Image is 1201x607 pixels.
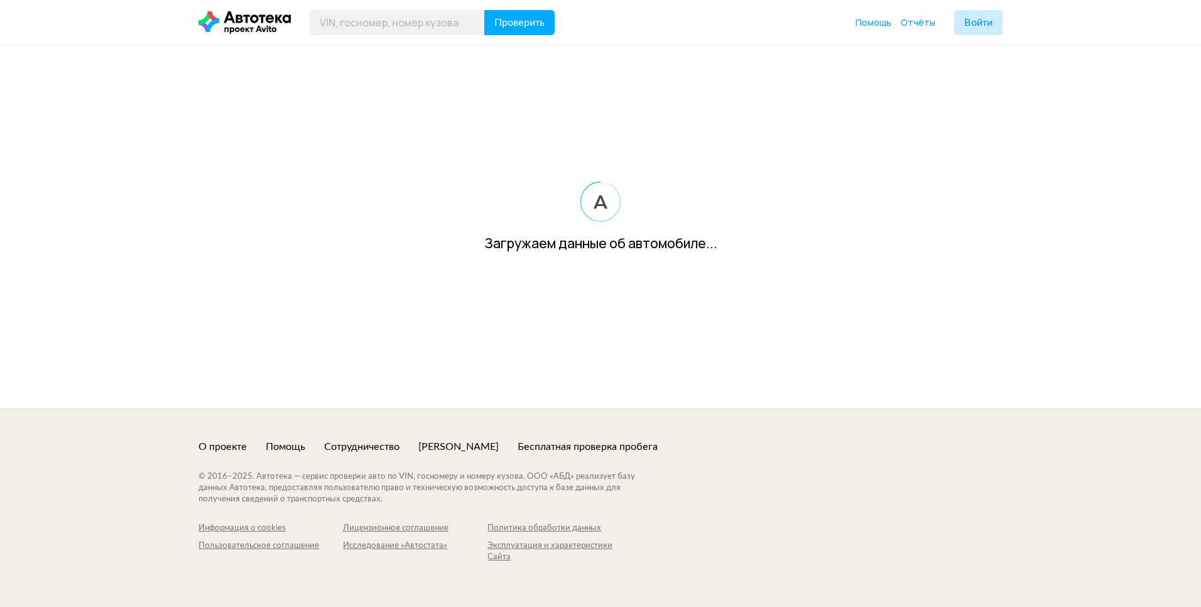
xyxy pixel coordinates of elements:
[418,440,499,454] a: [PERSON_NAME]
[484,234,717,253] div: Загружаем данные об автомобиле...
[198,540,343,552] div: Пользовательское соглашение
[310,10,485,35] input: VIN, госномер, номер кузова
[198,440,247,454] a: О проекте
[964,18,992,28] span: Войти
[343,540,487,552] div: Исследование «Автостата»
[487,523,632,534] a: Политика обработки данных
[266,440,305,454] a: Помощь
[518,440,658,454] a: Бесплатная проверка пробега
[484,10,555,35] button: Проверить
[343,523,487,534] a: Лицензионное соглашение
[324,440,399,454] a: Сотрудничество
[487,540,632,563] a: Эксплуатация и характеристики Сайта
[198,523,343,534] a: Информация о cookies
[198,471,660,505] div: © 2016– 2025 . Автотека — сервис проверки авто по VIN, госномеру и номеру кузова. ООО «АБД» реали...
[856,16,891,29] a: Помощь
[856,16,891,28] span: Помощь
[954,10,1003,35] button: Войти
[343,540,487,563] a: Исследование «Автостата»
[901,16,935,29] a: Отчёты
[494,18,545,28] span: Проверить
[198,540,343,563] a: Пользовательское соглашение
[901,16,935,28] span: Отчёты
